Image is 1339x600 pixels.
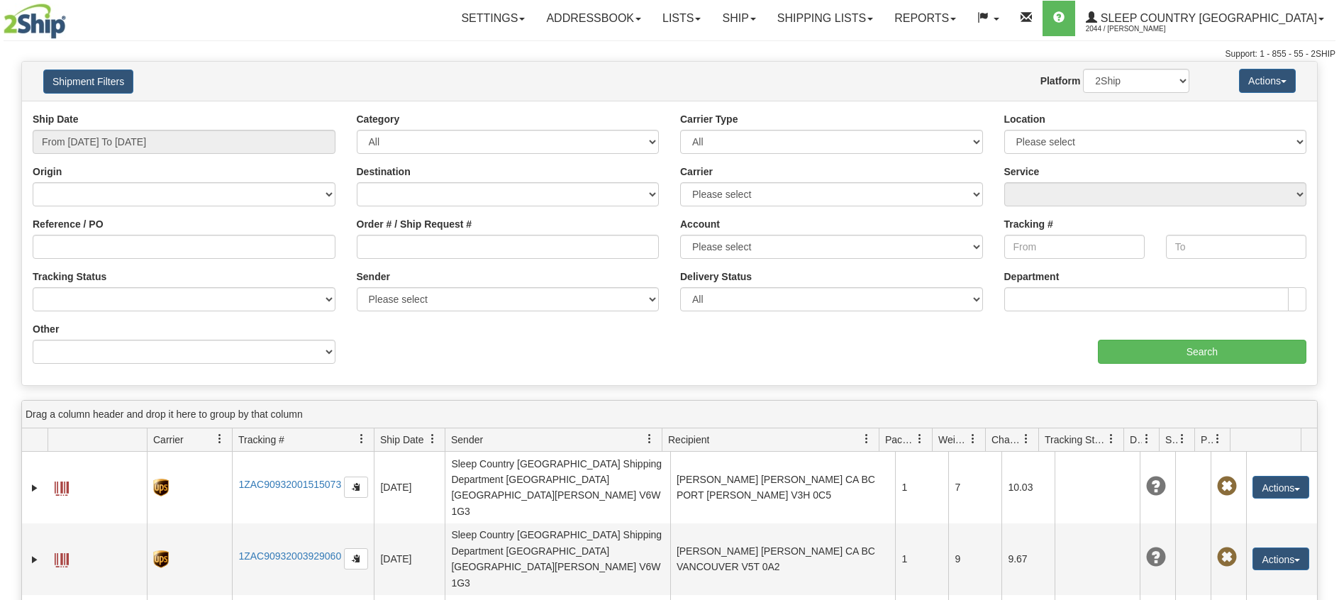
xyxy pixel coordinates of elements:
[350,427,374,451] a: Tracking # filter column settings
[344,477,368,498] button: Copy to clipboard
[28,552,42,567] a: Expand
[638,427,662,451] a: Sender filter column settings
[908,427,932,451] a: Packages filter column settings
[1217,548,1237,567] span: Pickup Not Assigned
[1252,548,1309,570] button: Actions
[208,427,232,451] a: Carrier filter column settings
[33,270,106,284] label: Tracking Status
[1086,22,1192,36] span: 2044 / [PERSON_NAME]
[1004,235,1145,259] input: From
[28,481,42,495] a: Expand
[22,401,1317,428] div: grid grouping header
[238,433,284,447] span: Tracking #
[55,547,69,570] a: Label
[374,523,445,595] td: [DATE]
[1170,427,1194,451] a: Shipment Issues filter column settings
[357,112,400,126] label: Category
[238,550,341,562] a: 1ZAC90932003929060
[895,452,948,523] td: 1
[33,322,59,336] label: Other
[711,1,766,36] a: Ship
[1146,548,1166,567] span: Unknown
[451,433,483,447] span: Sender
[238,479,341,490] a: 1ZAC90932001515073
[1130,433,1142,447] span: Delivery Status
[1001,452,1055,523] td: 10.03
[1201,433,1213,447] span: Pickup Status
[4,48,1335,60] div: Support: 1 - 855 - 55 - 2SHIP
[884,1,967,36] a: Reports
[421,427,445,451] a: Ship Date filter column settings
[4,4,66,39] img: logo2044.jpg
[1099,427,1123,451] a: Tracking Status filter column settings
[855,427,879,451] a: Recipient filter column settings
[1206,427,1230,451] a: Pickup Status filter column settings
[948,452,1001,523] td: 7
[1217,477,1237,496] span: Pickup Not Assigned
[1004,217,1053,231] label: Tracking #
[1004,165,1040,179] label: Service
[670,452,896,523] td: [PERSON_NAME] [PERSON_NAME] CA BC PORT [PERSON_NAME] V3H 0C5
[1040,74,1081,88] label: Platform
[153,479,168,496] img: 8 - UPS
[535,1,652,36] a: Addressbook
[33,217,104,231] label: Reference / PO
[153,550,168,568] img: 8 - UPS
[948,523,1001,595] td: 9
[445,452,670,523] td: Sleep Country [GEOGRAPHIC_DATA] Shipping Department [GEOGRAPHIC_DATA] [GEOGRAPHIC_DATA][PERSON_NA...
[1014,427,1038,451] a: Charge filter column settings
[450,1,535,36] a: Settings
[668,433,709,447] span: Recipient
[885,433,915,447] span: Packages
[33,165,62,179] label: Origin
[767,1,884,36] a: Shipping lists
[680,165,713,179] label: Carrier
[938,433,968,447] span: Weight
[1239,69,1296,93] button: Actions
[680,270,752,284] label: Delivery Status
[357,270,390,284] label: Sender
[344,548,368,570] button: Copy to clipboard
[652,1,711,36] a: Lists
[1252,476,1309,499] button: Actions
[43,70,133,94] button: Shipment Filters
[1004,270,1060,284] label: Department
[1098,340,1306,364] input: Search
[1306,228,1338,372] iframe: chat widget
[1146,477,1166,496] span: Unknown
[1045,433,1106,447] span: Tracking Status
[445,523,670,595] td: Sleep Country [GEOGRAPHIC_DATA] Shipping Department [GEOGRAPHIC_DATA] [GEOGRAPHIC_DATA][PERSON_NA...
[991,433,1021,447] span: Charge
[1166,235,1306,259] input: To
[1004,112,1045,126] label: Location
[680,217,720,231] label: Account
[357,165,411,179] label: Destination
[33,112,79,126] label: Ship Date
[153,433,184,447] span: Carrier
[1165,433,1177,447] span: Shipment Issues
[1075,1,1335,36] a: Sleep Country [GEOGRAPHIC_DATA] 2044 / [PERSON_NAME]
[357,217,472,231] label: Order # / Ship Request #
[1097,12,1317,24] span: Sleep Country [GEOGRAPHIC_DATA]
[1135,427,1159,451] a: Delivery Status filter column settings
[670,523,896,595] td: [PERSON_NAME] [PERSON_NAME] CA BC VANCOUVER V5T 0A2
[680,112,738,126] label: Carrier Type
[55,475,69,498] a: Label
[895,523,948,595] td: 1
[1001,523,1055,595] td: 9.67
[961,427,985,451] a: Weight filter column settings
[380,433,423,447] span: Ship Date
[374,452,445,523] td: [DATE]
